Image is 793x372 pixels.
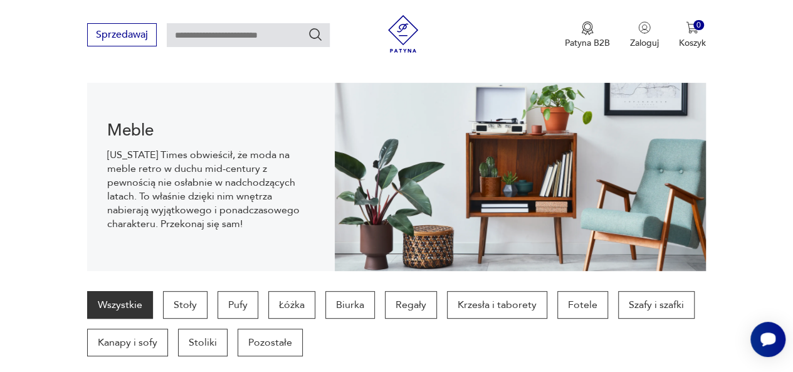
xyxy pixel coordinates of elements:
button: Patyna B2B [565,21,610,49]
h1: Meble [107,123,315,138]
a: Pozostałe [238,329,303,356]
a: Kanapy i sofy [87,329,168,356]
img: Patyna - sklep z meblami i dekoracjami vintage [384,15,422,53]
a: Łóżka [268,291,315,319]
p: Koszyk [679,37,706,49]
a: Krzesła i taborety [447,291,547,319]
button: Zaloguj [630,21,659,49]
p: [US_STATE] Times obwieścił, że moda na meble retro w duchu mid-century z pewnością nie osłabnie w... [107,148,315,231]
button: Szukaj [308,27,323,42]
img: Ikona medalu [581,21,594,35]
a: Pufy [218,291,258,319]
p: Zaloguj [630,37,659,49]
img: Ikona koszyka [686,21,698,34]
img: Ikonka użytkownika [638,21,651,34]
a: Wszystkie [87,291,153,319]
p: Patyna B2B [565,37,610,49]
button: 0Koszyk [679,21,706,49]
a: Stoliki [178,329,228,356]
img: Meble [335,83,706,271]
button: Sprzedawaj [87,23,157,46]
div: 0 [693,20,704,31]
a: Szafy i szafki [618,291,695,319]
iframe: Smartsupp widget button [750,322,785,357]
a: Regały [385,291,437,319]
a: Stoły [163,291,207,319]
a: Sprzedawaj [87,31,157,40]
a: Biurka [325,291,375,319]
a: Ikona medaluPatyna B2B [565,21,610,49]
a: Fotele [557,291,608,319]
